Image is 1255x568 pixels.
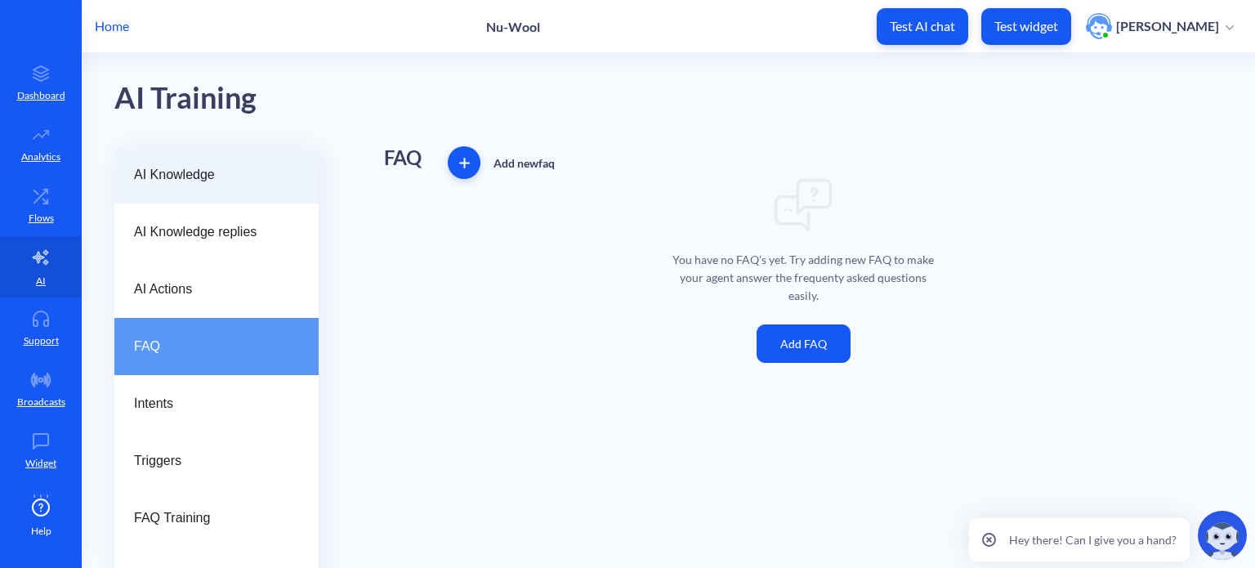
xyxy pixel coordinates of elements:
a: Triggers [114,432,319,490]
p: Nu-Wool [486,19,540,34]
h1: FAQ [384,146,422,170]
p: Support [24,333,59,348]
a: AI Knowledge replies [114,203,319,261]
div: AI Training [114,75,257,122]
button: Add FAQ [757,324,851,363]
img: copilot-icon.svg [1198,511,1247,560]
p: Flows [29,211,54,226]
p: Widget [25,456,56,471]
span: FAQ Training [134,508,286,528]
p: [PERSON_NAME] [1116,17,1219,35]
a: FAQ Training [114,490,319,547]
span: AI Knowledge replies [134,222,286,242]
p: Dashboard [17,88,65,103]
img: img [775,179,832,231]
button: user photo[PERSON_NAME] [1078,11,1242,41]
p: Test widget [994,18,1058,34]
img: user photo [1086,13,1112,39]
p: AI [36,274,46,288]
a: FAQ [114,318,319,375]
span: Intents [134,394,286,414]
span: faq [538,156,555,170]
p: Test AI chat [890,18,955,34]
span: AI Knowledge [134,165,286,185]
span: Triggers [134,451,286,471]
p: You have no FAQ's yet. Try adding new FAQ to make your agent answer the frequenty asked questions... [668,251,938,305]
p: Add new [494,154,555,172]
a: Intents [114,375,319,432]
p: Home [95,16,129,36]
p: Analytics [21,150,60,164]
p: Broadcasts [17,395,65,409]
span: Help [31,524,51,539]
a: AI Knowledge [114,146,319,203]
span: AI Actions [134,280,286,299]
span: FAQ [134,337,286,356]
button: Test widget [981,8,1071,45]
a: AI Actions [114,261,319,318]
p: Hey there! Can I give you a hand? [1009,531,1177,548]
button: Test AI chat [877,8,968,45]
